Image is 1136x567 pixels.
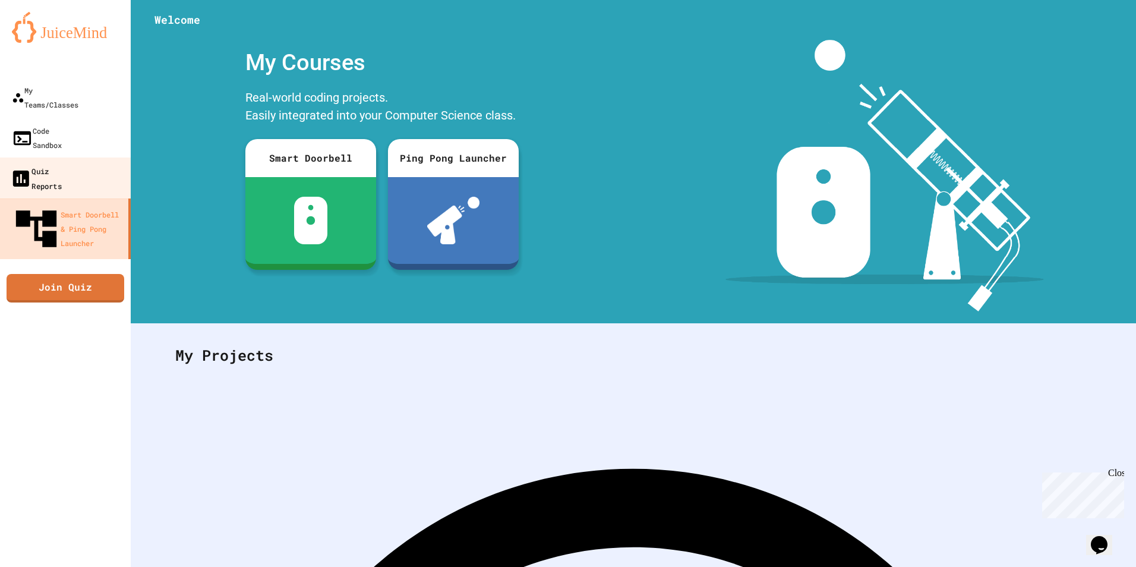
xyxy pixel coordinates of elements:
[388,139,519,177] div: Ping Pong Launcher
[245,139,376,177] div: Smart Doorbell
[725,40,1044,311] img: banner-image-my-projects.png
[10,163,62,193] div: Quiz Reports
[12,124,62,152] div: Code Sandbox
[1086,519,1124,555] iframe: chat widget
[12,12,119,43] img: logo-orange.svg
[7,274,124,303] a: Join Quiz
[5,5,82,75] div: Chat with us now!Close
[427,197,480,244] img: ppl-with-ball.png
[12,204,124,253] div: Smart Doorbell & Ping Pong Launcher
[12,83,78,112] div: My Teams/Classes
[163,332,1103,379] div: My Projects
[294,197,328,244] img: sdb-white.svg
[239,40,525,86] div: My Courses
[1037,468,1124,518] iframe: chat widget
[239,86,525,130] div: Real-world coding projects. Easily integrated into your Computer Science class.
